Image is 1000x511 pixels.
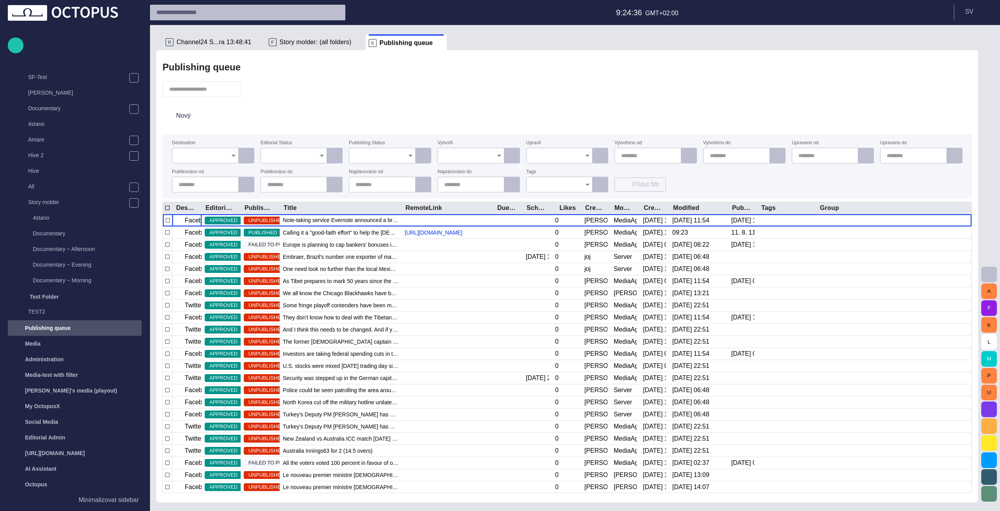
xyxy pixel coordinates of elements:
[584,289,607,298] div: Janko
[283,229,398,237] span: Calling it a "good-faith effort" to help the Egyptian people, U.S. Secretary of State John Kerry ...
[205,217,242,224] span: APPROVED
[584,337,607,346] div: Janko
[12,101,142,117] div: Documentary
[672,350,709,358] div: 28. 7. 2022 11:54
[185,361,203,371] p: Twitter
[731,277,754,285] div: 7. 5. 2018 09:30
[981,368,997,384] button: P
[584,228,607,237] div: Janko
[8,461,142,477] div: AI Assistant
[614,386,632,394] div: Server
[8,383,142,398] div: [PERSON_NAME]'s media (playout)
[244,229,282,237] span: PUBLISHED
[28,89,142,97] p: [PERSON_NAME]
[17,211,142,226] div: 4stano
[965,7,973,16] p: S V
[614,471,637,479] div: Carole
[25,387,117,394] p: [PERSON_NAME]'s media (playout)
[703,140,730,146] label: Vytvořeno do
[731,240,754,249] div: 9. 5. 2018 11:36
[185,301,203,310] p: Twitter
[614,398,632,407] div: Server
[12,70,142,86] div: SF-Test
[672,374,709,382] div: 30. 3. 2016 22:51
[614,337,637,346] div: MediaAgent
[185,385,212,395] p: Facebook
[555,313,559,322] div: 0
[643,422,666,431] div: 4. 6. 2013 18:33
[8,367,142,383] div: Media-test with filter
[672,398,709,407] div: 25. 3. 2016 06:48
[555,325,559,334] div: 0
[283,362,398,370] span: U.S. stocks were mixed Monday, the first trading day since the so-called sequester went into effe...
[981,334,997,350] button: L
[555,337,559,346] div: 0
[283,374,398,382] span: Security was stepped up in the German capital on Sunday (February 22)
[228,150,239,161] button: Open
[555,410,559,419] div: 0
[185,373,203,383] p: Twitter
[12,133,142,148] div: Amare
[643,483,666,491] div: 11. 7. 2013 14:07
[205,326,242,333] span: APPROVED
[280,38,352,46] span: Story molder: (all folders)
[12,195,142,289] div: Story molder4stanoDocumentaryDocumentary ~ AfternoonDocumentary ~ EveningDocumentary ~ Morning
[28,136,129,143] p: Amare
[614,253,632,261] div: Server
[555,228,559,237] div: 0
[584,386,607,394] div: Janko
[643,374,666,382] div: 24. 5. 2013 16:23
[614,140,642,146] label: Vytvořeno od
[672,301,709,310] div: 30. 3. 2016 22:51
[244,374,289,382] span: UNPUBLISHED
[283,253,398,261] span: Embraer, Brazil's number one exporter of manufactured goods, is now building private jets for the...
[283,265,398,273] span: One need look no further than the local Mexican stand to find a soggy taco or the corner delivery...
[12,179,142,195] div: All
[369,39,377,47] p: S
[244,314,289,321] span: UNPUBLISHED
[17,258,142,273] div: Documentary ~ Evening
[494,150,505,161] button: Open
[614,265,632,273] div: Server
[584,313,607,322] div: Janko
[672,216,709,225] div: 28. 7. 2022 11:54
[185,349,212,359] p: Facebook
[8,477,142,492] div: Octopus
[643,410,666,419] div: 4. 6. 2013 18:33
[269,38,277,46] p: F
[244,326,289,333] span: UNPUBLISHED
[584,374,607,382] div: Janko
[672,446,709,455] div: 30. 3. 2016 22:51
[643,398,666,407] div: 28. 5. 2013 13:23
[555,240,559,249] div: 0
[185,325,203,334] p: Twitter
[555,301,559,310] div: 0
[244,386,289,394] span: UNPUBLISHED
[643,337,666,346] div: 16. 5. 2013 15:23
[185,410,212,419] p: Facebook
[185,216,212,225] p: Facebook
[644,204,663,212] div: Created
[643,240,666,249] div: 10. 4. 2013 09:23
[33,276,142,284] p: Documentary ~ Morning
[366,34,447,50] div: SPublishing queue
[614,362,637,370] div: MediaAgent
[981,351,997,367] button: M
[584,362,607,370] div: Janko
[584,483,607,491] div: Carole
[643,301,666,310] div: 15. 5. 2013 13:21
[28,151,129,159] p: Hive 2
[584,350,607,358] div: Janko
[244,253,289,261] span: UNPUBLISHED
[244,350,289,358] span: UNPUBLISHED
[25,449,85,457] p: [URL][DOMAIN_NAME]
[981,385,997,400] button: U
[584,265,591,273] div: joj
[205,350,242,358] span: APPROVED
[283,350,398,358] span: Investors are taking federal spending cuts in the United States in stride.
[405,150,416,161] button: Open
[402,229,466,237] a: [URL][DOMAIN_NAME]
[643,386,666,394] div: 24. 5. 2013 16:22
[555,362,559,370] div: 0
[643,253,666,261] div: 10. 4. 2013 11:02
